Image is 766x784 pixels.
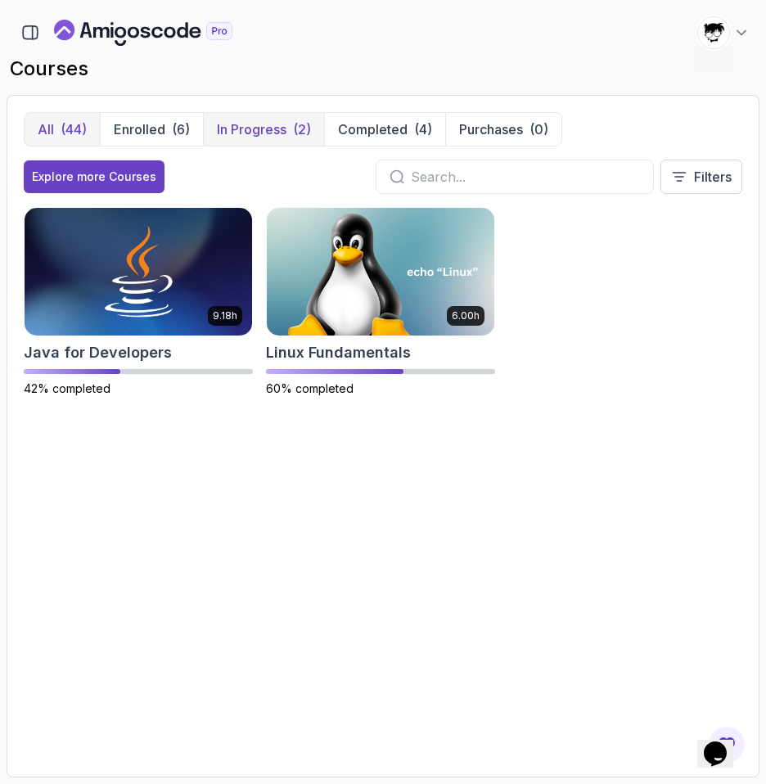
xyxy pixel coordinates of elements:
a: Java for Developers card9.18hJava for Developers42% completed [24,207,253,397]
a: Linux Fundamentals card6.00hLinux Fundamentals60% completed [266,207,495,397]
span: 42% completed [24,381,110,395]
img: Java for Developers card [25,208,252,336]
button: Explore more Courses [24,160,164,193]
iframe: chat widget [697,719,750,768]
button: Filters [660,160,742,194]
button: Enrolled(6) [100,113,203,146]
div: (6) [172,119,190,139]
p: All [38,119,54,139]
button: user profile image [697,16,750,49]
p: Completed [338,119,408,139]
h2: Linux Fundamentals [266,341,411,364]
button: Purchases(0) [445,113,561,146]
div: Explore more Courses [32,169,156,185]
div: (4) [414,119,432,139]
h2: courses [10,56,756,82]
button: In Progress(2) [203,113,324,146]
div: (0) [529,119,548,139]
img: Linux Fundamentals card [267,208,494,336]
div: (44) [61,119,87,139]
p: 6.00h [452,309,480,322]
input: Search... [411,167,640,187]
button: All(44) [25,113,100,146]
p: Filters [694,167,732,187]
h2: Java for Developers [24,341,172,364]
div: (2) [293,119,311,139]
img: user profile image [698,17,729,48]
p: 9.18h [213,309,237,322]
span: 60% completed [266,381,354,395]
p: In Progress [217,119,286,139]
p: Enrolled [114,119,165,139]
button: Completed(4) [324,113,445,146]
p: Purchases [459,119,523,139]
a: Landing page [54,20,270,46]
